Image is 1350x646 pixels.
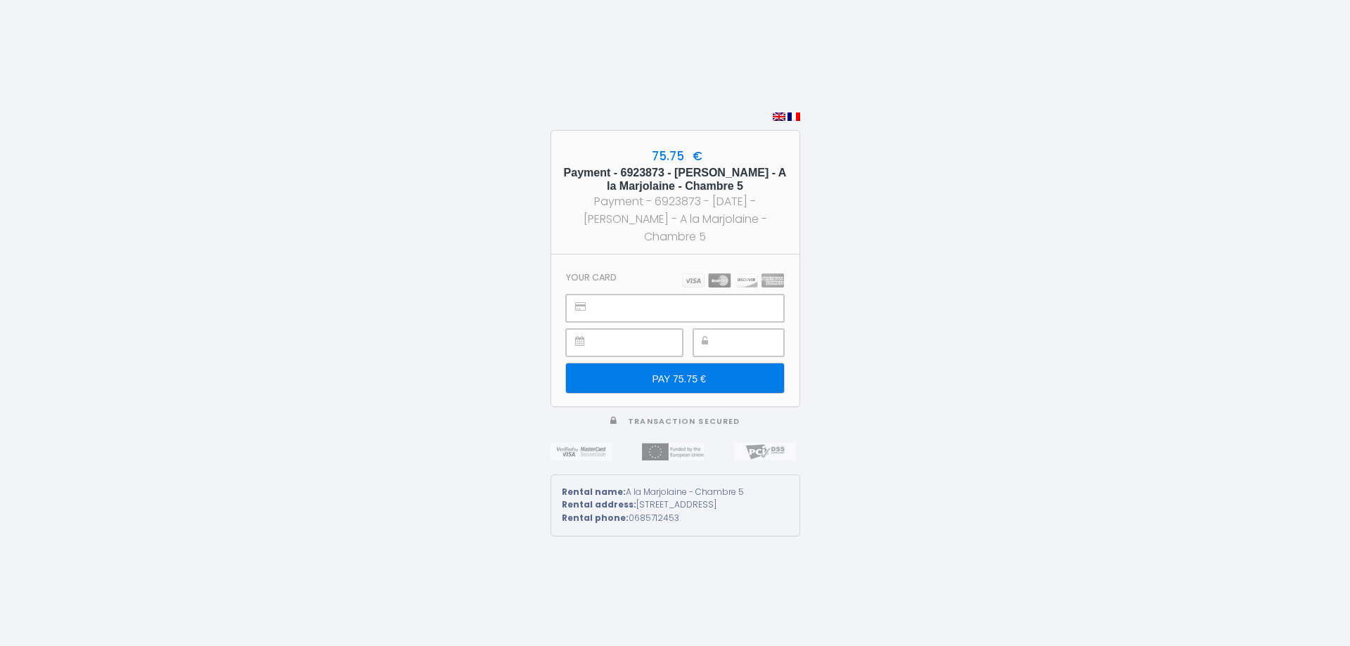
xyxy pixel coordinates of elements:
div: 0685712453 [562,512,789,525]
strong: Rental address: [562,498,636,510]
div: Payment - 6923873 - [DATE] - [PERSON_NAME] - A la Marjolaine - Chambre 5 [564,193,787,245]
input: PAY 75.75 € [566,363,783,393]
img: fr.png [787,112,800,121]
img: en.png [773,112,785,121]
strong: Rental phone: [562,512,629,524]
div: [STREET_ADDRESS] [562,498,789,512]
span: Transaction secured [628,416,740,427]
iframe: Cadre sécurisé pour la saisie du code de sécurité CVC [725,330,783,356]
iframe: Cadre sécurisé pour la saisie de la date d'expiration [598,330,681,356]
span: 75.75 € [648,148,702,164]
iframe: Cadre sécurisé pour la saisie du numéro de carte [598,295,783,321]
h5: Payment - 6923873 - [PERSON_NAME] - A la Marjolaine - Chambre 5 [564,166,787,193]
div: A la Marjolaine - Chambre 5 [562,486,789,499]
strong: Rental name: [562,486,626,498]
img: carts.png [682,273,784,288]
h3: Your card [566,272,617,283]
